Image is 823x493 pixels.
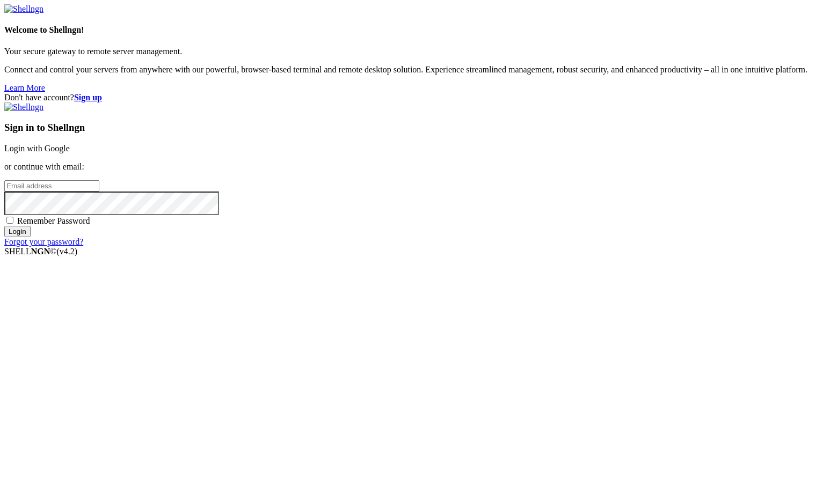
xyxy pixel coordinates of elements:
div: Don't have account? [4,93,819,102]
p: Your secure gateway to remote server management. [4,47,819,56]
a: Forgot your password? [4,237,83,246]
a: Login with Google [4,144,70,153]
p: Connect and control your servers from anywhere with our powerful, browser-based terminal and remo... [4,65,819,75]
img: Shellngn [4,4,43,14]
a: Learn More [4,83,45,92]
p: or continue with email: [4,162,819,172]
input: Remember Password [6,217,13,224]
b: NGN [31,247,50,256]
img: Shellngn [4,102,43,112]
span: Remember Password [17,216,90,225]
h4: Welcome to Shellngn! [4,25,819,35]
input: Login [4,226,31,237]
span: SHELL © [4,247,77,256]
span: 4.2.0 [57,247,78,256]
a: Sign up [74,93,102,102]
h3: Sign in to Shellngn [4,122,819,134]
input: Email address [4,180,99,192]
